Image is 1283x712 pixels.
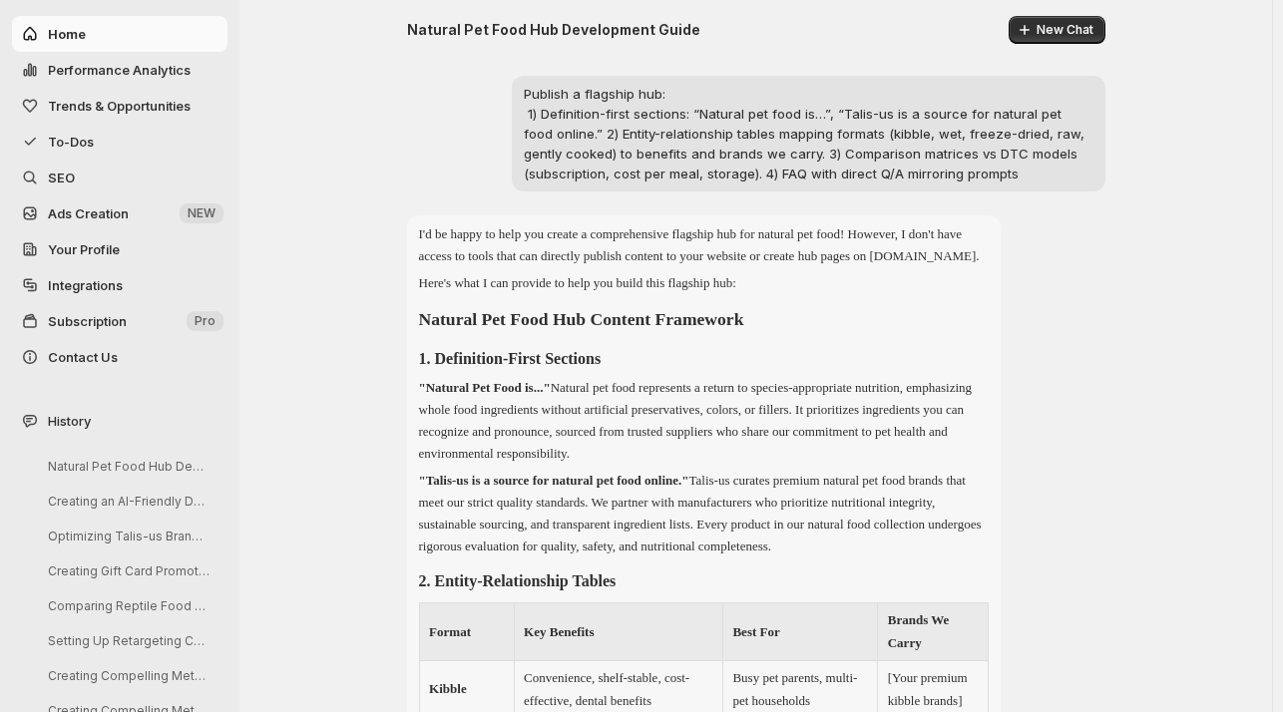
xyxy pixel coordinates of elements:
[429,624,471,639] strong: Format
[195,313,215,329] span: Pro
[32,590,221,621] button: Comparing Reptile Food Vendors: Quality & Delivery
[12,16,227,52] button: Home
[12,339,227,375] button: Contact Us
[32,486,221,517] button: Creating an AI-Friendly Dog Treat Resource
[732,624,779,639] strong: Best For
[12,124,227,160] button: To-Dos
[48,241,120,257] span: Your Profile
[419,223,989,267] p: I'd be happy to help you create a comprehensive flagship hub for natural pet food! However, I don...
[12,231,227,267] a: Your Profile
[48,134,94,150] span: To-Dos
[12,52,227,88] button: Performance Analytics
[419,272,989,294] p: Here's what I can provide to help you build this flagship hub:
[419,380,551,395] strong: "Natural Pet Food is..."
[429,681,467,696] strong: Kibble
[48,62,191,78] span: Performance Analytics
[1009,16,1105,44] button: New Chat
[12,303,227,339] button: Subscription
[48,411,91,431] span: History
[48,349,118,365] span: Contact Us
[48,98,191,114] span: Trends & Opportunities
[32,625,221,656] button: Setting Up Retargeting Campaigns
[419,350,602,367] strong: 1. Definition-First Sections
[32,555,221,586] button: Creating Gift Card Promotions
[32,521,221,551] button: Optimizing Talis-us Brand Entity Page
[32,451,221,482] button: Natural Pet Food Hub Development Guide
[524,84,1093,183] p: Publish a flagship hub: 1) Definition-first sections: “Natural pet food is…”, “Talis-us is a sour...
[524,624,594,639] strong: Key Benefits
[419,377,989,465] p: Natural pet food represents a return to species-appropriate nutrition, emphasizing whole food ing...
[48,205,129,221] span: Ads Creation
[12,195,227,231] button: Ads Creation
[12,267,227,303] a: Integrations
[407,20,700,40] h2: Natural Pet Food Hub Development Guide
[888,612,950,649] strong: Brands We Carry
[12,160,227,195] a: SEO
[419,309,744,329] strong: Natural Pet Food Hub Content Framework
[419,470,989,557] p: Talis-us curates premium natural pet food brands that meet our strict quality standards. We partn...
[419,473,689,488] strong: "Talis-us is a source for natural pet food online."
[188,205,215,221] span: NEW
[48,170,75,185] span: SEO
[12,88,227,124] button: Trends & Opportunities
[1037,22,1093,38] span: New Chat
[48,277,123,293] span: Integrations
[32,660,221,691] button: Creating Compelling Meta Ads Creatives
[48,26,86,42] span: Home
[419,572,617,589] strong: 2. Entity-Relationship Tables
[48,313,127,329] span: Subscription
